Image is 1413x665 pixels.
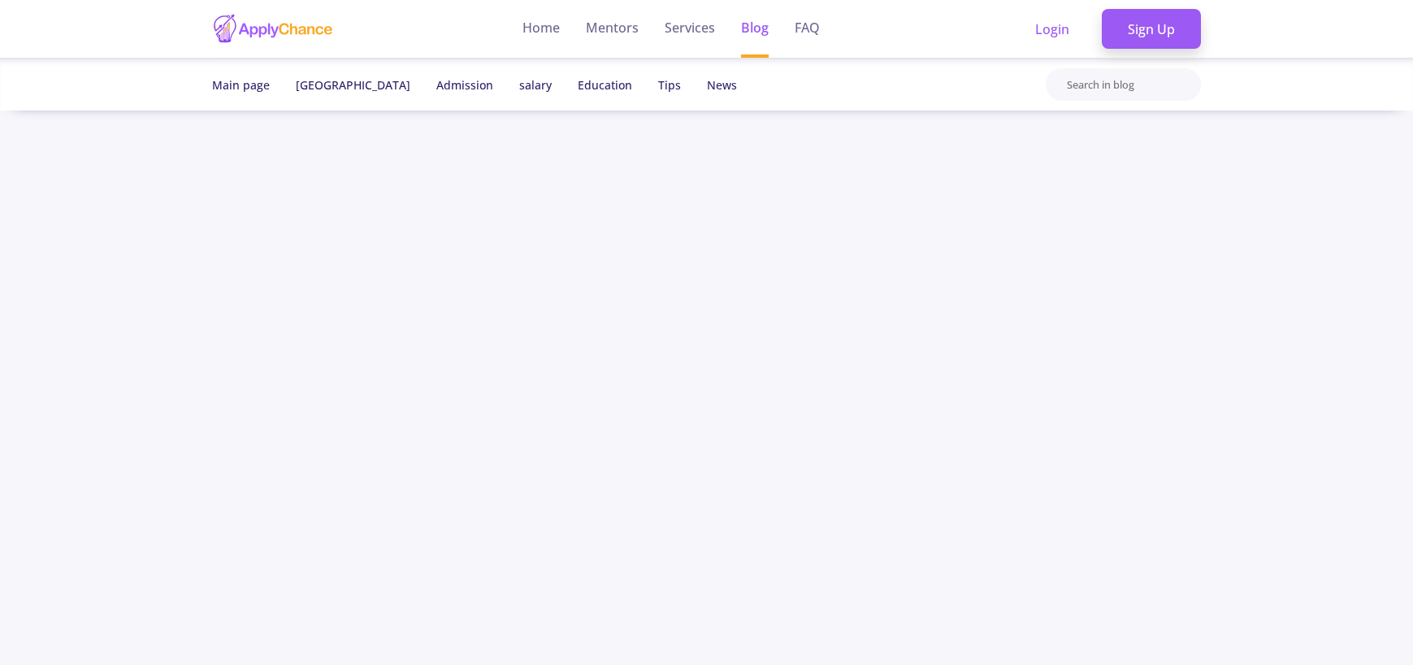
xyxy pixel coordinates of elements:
span: Main page [212,77,270,93]
a: Sign Up [1102,9,1201,50]
a: Education [578,77,632,93]
a: Tips [658,77,681,93]
a: Admission [436,77,493,93]
a: Login [1009,9,1095,50]
input: Search in blog [1065,74,1199,96]
a: salary [519,77,552,93]
a: News [707,77,737,93]
img: applychance logo [212,13,334,45]
a: [GEOGRAPHIC_DATA] [296,77,410,93]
